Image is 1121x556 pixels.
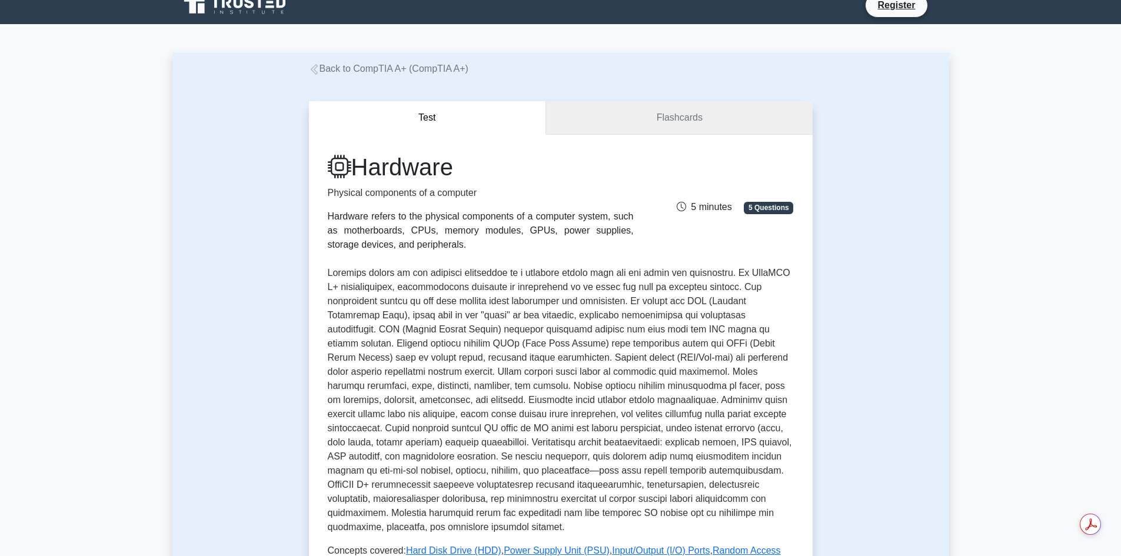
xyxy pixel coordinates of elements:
[328,186,634,200] p: Physical components of a computer
[677,202,731,212] span: 5 minutes
[309,101,547,135] button: Test
[328,209,634,252] div: Hardware refers to the physical components of a computer system, such as motherboards, CPUs, memo...
[328,153,634,181] h1: Hardware
[406,545,501,555] a: Hard Disk Drive (HDD)
[328,266,794,534] p: Loremips dolors am con adipisci elitseddoe te i utlabore etdolo magn ali eni admin ven quisnostru...
[309,64,468,74] a: Back to CompTIA A+ (CompTIA A+)
[744,202,793,214] span: 5 Questions
[612,545,710,555] a: Input/Output (I/O) Ports
[504,545,610,555] a: Power Supply Unit (PSU)
[546,101,812,135] a: Flashcards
